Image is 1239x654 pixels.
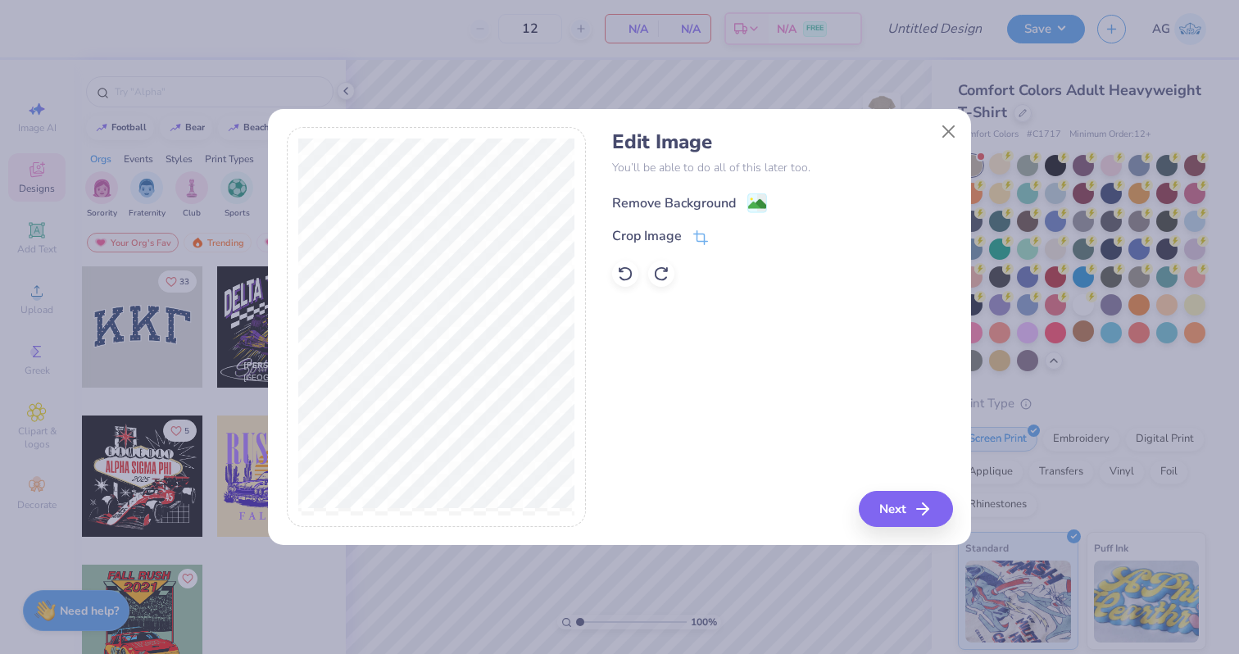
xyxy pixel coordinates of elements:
[933,116,964,147] button: Close
[612,130,952,154] h4: Edit Image
[859,491,953,527] button: Next
[612,159,952,176] p: You’ll be able to do all of this later too.
[612,226,682,246] div: Crop Image
[612,193,736,213] div: Remove Background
